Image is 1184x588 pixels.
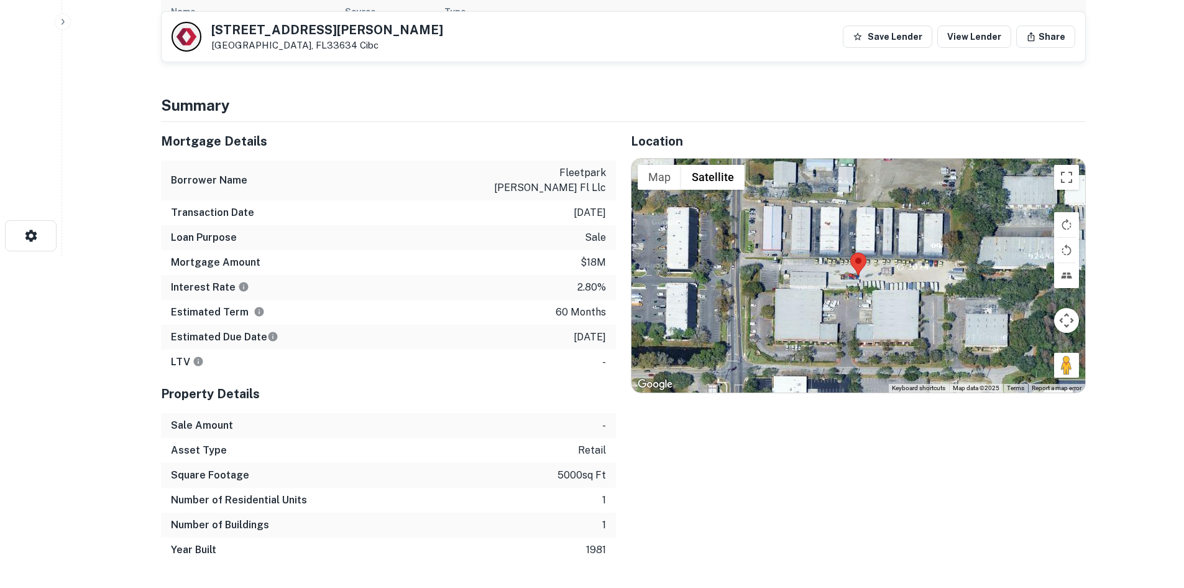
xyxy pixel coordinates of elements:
[171,543,216,558] h6: Year Built
[171,305,265,320] h6: Estimated Term
[631,132,1086,151] h5: Location
[1032,385,1081,391] a: Report a map error
[267,331,278,342] svg: Estimate is based on a standard schedule for this type of loan.
[171,355,204,370] h6: LTV
[254,306,265,317] svg: Term is based on a standard schedule for this type of loan.
[161,132,616,151] h5: Mortgage Details
[586,543,606,558] p: 1981
[161,94,1086,116] h4: Summary
[444,4,466,19] div: Type
[602,518,606,533] p: 1
[171,443,227,458] h6: Asset Type
[171,4,195,19] div: Name
[638,165,681,190] button: Show street map
[602,418,606,433] p: -
[681,165,745,190] button: Show satellite imagery
[211,24,443,36] h5: [STREET_ADDRESS][PERSON_NAME]
[345,4,375,19] div: Source
[937,26,1011,48] a: View Lender
[558,468,606,483] p: 5000 sq ft
[953,385,999,391] span: Map data ©2025
[577,280,606,295] p: 2.80%
[574,330,606,345] p: [DATE]
[602,355,606,370] p: -
[171,205,254,220] h6: Transaction Date
[171,255,260,270] h6: Mortgage Amount
[171,330,278,345] h6: Estimated Due Date
[171,173,247,188] h6: Borrower Name
[1007,385,1024,391] a: Terms (opens in new tab)
[171,280,249,295] h6: Interest Rate
[585,230,606,245] p: sale
[574,205,606,220] p: [DATE]
[494,166,606,195] p: fleetpark [PERSON_NAME] fl llc
[1054,212,1079,237] button: Rotate map clockwise
[171,418,233,433] h6: Sale Amount
[1054,165,1079,190] button: Toggle fullscreen view
[171,468,249,483] h6: Square Footage
[635,376,676,393] img: Google
[211,40,443,51] p: [GEOGRAPHIC_DATA], FL33634
[1122,488,1184,548] iframe: Chat Widget
[635,376,676,393] a: Open this area in Google Maps (opens a new window)
[193,356,204,367] svg: LTVs displayed on the website are for informational purposes only and may be reported incorrectly...
[1054,353,1079,378] button: Drag Pegman onto the map to open Street View
[171,493,307,508] h6: Number of Residential Units
[843,26,932,48] button: Save Lender
[1016,26,1075,48] button: Share
[238,281,249,292] svg: The interest rates displayed on the website are for informational purposes only and may be report...
[1054,263,1079,288] button: Tilt map
[556,305,606,320] p: 60 months
[360,40,379,50] a: Cibc
[171,230,237,245] h6: Loan Purpose
[171,518,269,533] h6: Number of Buildings
[602,493,606,508] p: 1
[161,385,616,403] h5: Property Details
[1054,308,1079,333] button: Map camera controls
[578,443,606,458] p: retail
[581,255,606,270] p: $18m
[1054,238,1079,263] button: Rotate map counterclockwise
[892,384,945,393] button: Keyboard shortcuts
